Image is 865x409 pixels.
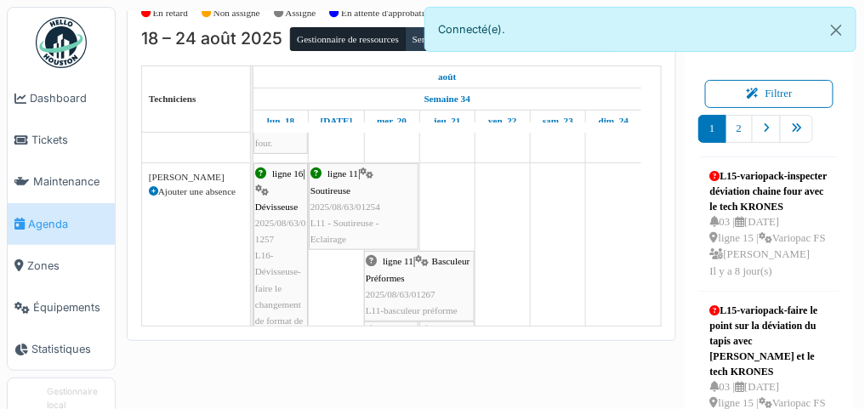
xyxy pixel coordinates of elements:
span: Dévisseuse [255,202,298,212]
a: Semaine 34 [420,88,475,110]
a: 1 [698,115,726,143]
a: 24 août 2025 [595,111,633,132]
label: En retard [153,6,188,20]
label: En attente d'approbation [341,6,434,20]
label: Non assigné [213,6,260,20]
span: L16-Dévisseuse-faire le changement de format de la dévisseuse [255,250,305,342]
a: 23 août 2025 [538,111,578,132]
div: 03 | [DATE] ligne 15 | Variopac FS [PERSON_NAME] Il y a 8 jour(s) [709,214,829,280]
a: 18 août 2025 [263,111,299,132]
div: | [310,166,417,247]
a: 22 août 2025 [484,111,521,132]
a: L15-variopack-inspecter déviation chaine four avec le tech KRONES 03 |[DATE] ligne 15 |Variopac F... [705,164,834,284]
label: Assigné [286,6,316,20]
a: Zones [8,245,115,287]
a: 2 [726,115,753,143]
div: Connecté(e). [424,7,857,52]
img: Badge_color-CXgf-gQk.svg [36,17,87,68]
span: Statistiques [31,341,108,357]
a: 21 août 2025 [430,111,465,132]
span: Basculeur Préformes [366,256,470,282]
div: | [255,166,306,345]
button: Gestionnaire de ressources [290,27,406,51]
div: L15-variopack-faire le point sur la déviation du tapis avec [PERSON_NAME] et le tech KRONES [709,303,829,379]
span: Techniciens [149,94,196,104]
a: 20 août 2025 [373,111,411,132]
a: Tickets [8,119,115,161]
span: 2025/08/63/01267 [366,289,435,299]
span: Zones [27,258,108,274]
a: Dashboard [8,77,115,119]
span: 2025/08/63/01257 [255,218,306,244]
span: Tour Sic L15 Variopac Fuite d’huile four. [255,88,305,148]
span: L11 - Soutireuse - Eclairage [310,218,379,244]
div: [PERSON_NAME] [149,170,243,185]
span: ligne 11 [327,168,358,179]
button: Filtrer [705,80,834,108]
a: 19 août 2025 [316,111,357,132]
div: L15-variopack-inspecter déviation chaine four avec le tech KRONES [709,168,829,214]
a: Agenda [8,203,115,245]
span: Équipements [33,299,108,315]
span: Dashboard [30,90,108,106]
a: Maintenance [8,161,115,202]
a: Équipements [8,287,115,328]
span: L11-basculeur préforme [366,305,458,315]
a: Statistiques [8,328,115,370]
nav: pager [698,115,840,156]
span: 2025/08/63/01254 [310,202,380,212]
span: Soutireuse [310,185,350,196]
div: Ajouter une absence [149,185,243,199]
span: ligne 16 [272,168,303,179]
div: | [366,253,473,319]
h2: 18 – 24 août 2025 [141,29,282,49]
span: ligne 11 [383,256,413,266]
button: Close [817,8,856,53]
a: 18 août 2025 [434,66,460,88]
span: Maintenance [33,173,108,190]
span: Tickets [31,132,108,148]
span: Agenda [28,216,108,232]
